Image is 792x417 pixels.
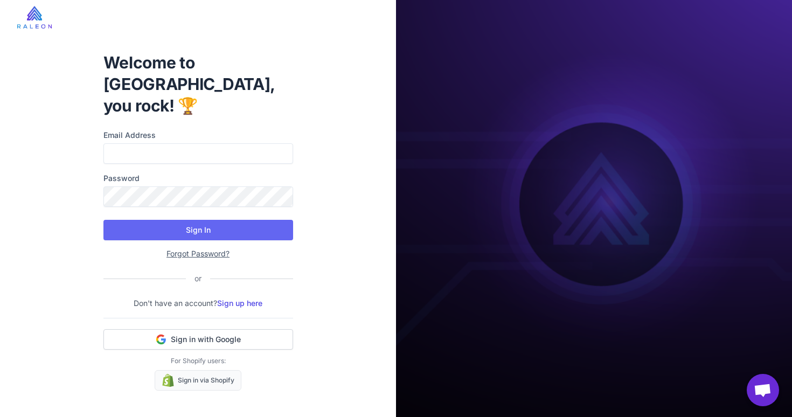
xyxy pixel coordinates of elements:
p: For Shopify users: [103,356,293,366]
label: Email Address [103,129,293,141]
div: Chat abierto [747,374,779,406]
a: Sign up here [217,298,262,308]
label: Password [103,172,293,184]
div: or [186,273,210,284]
button: Sign in with Google [103,329,293,350]
button: Sign In [103,220,293,240]
img: raleon-logo-whitebg.9aac0268.jpg [17,6,52,29]
p: Don't have an account? [103,297,293,309]
h1: Welcome to [GEOGRAPHIC_DATA], you rock! 🏆 [103,52,293,116]
a: Forgot Password? [166,249,230,258]
a: Sign in via Shopify [155,370,241,391]
span: Sign in with Google [171,334,241,345]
